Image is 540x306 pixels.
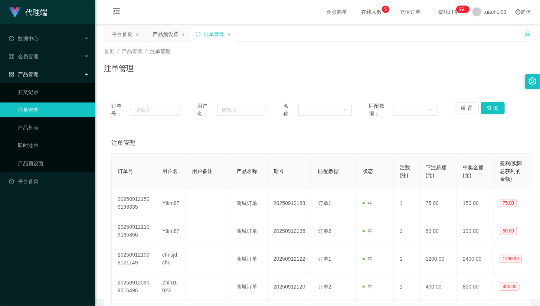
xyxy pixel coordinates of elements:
td: Zhiru1023 [156,273,186,301]
i: 图标: table [9,54,14,59]
td: 202509120909516496 [112,273,156,301]
span: 中 [363,284,373,290]
i: 图标: menu-fold [104,0,129,24]
td: 202509121509198335 [112,189,156,217]
input: 请输入 [131,104,180,116]
span: 在线人数 [357,9,386,14]
span: / [145,48,147,54]
span: 提现订单 [435,9,463,14]
span: 产品管理 [9,71,39,77]
td: 75.00 [420,189,457,217]
span: 匹配数据： [369,102,393,118]
i: 图标: sync [196,32,201,37]
span: 订单2 [318,228,331,234]
a: 即时注单 [18,138,89,153]
span: 数据中心 [9,36,39,42]
span: 注数(注) [400,165,410,178]
span: 充值订单 [396,9,424,14]
td: Ytlim87 [156,189,186,217]
span: 订单号 [118,168,133,174]
p: 5 [384,6,387,13]
td: 商城订单 [230,217,268,245]
input: 请输入 [217,104,266,116]
td: 20250912122 [268,245,312,273]
td: 202509121009121149 [112,245,156,273]
i: 图标: down [343,108,347,113]
td: 2400.00 [457,245,494,273]
td: chrisjdchu [156,245,186,273]
span: 状态 [363,168,373,174]
td: 1200.00 [420,245,457,273]
td: 商城订单 [230,245,268,273]
span: / [117,48,119,54]
td: 800.00 [457,273,494,301]
td: 1 [394,245,420,273]
span: 中 [363,256,373,262]
i: 图标: setting [528,77,537,85]
button: 查 询 [481,102,505,114]
span: 中 [363,200,373,206]
span: 1200.00 [500,255,522,263]
i: 图标: close [227,32,231,37]
span: 75.00 [500,199,517,207]
span: 订单2 [318,284,331,290]
a: 注单管理 [18,102,89,117]
span: 下注总额(元) [426,165,446,178]
span: 订单1 [318,256,331,262]
a: 代理端 [9,9,48,15]
span: 会员管理 [9,53,39,59]
sup: 5 [382,6,389,13]
td: 50.00 [420,217,457,245]
i: 图标: close [181,32,185,37]
a: 产品预设置 [18,156,89,171]
td: 商城订单 [230,273,268,301]
div: 产品预设置 [153,27,179,41]
td: 20250912183 [268,189,312,217]
td: 商城订单 [230,189,268,217]
td: 1 [394,217,420,245]
span: 名称： [283,102,298,118]
a: 图标: dashboard平台首页 [9,174,89,189]
span: 用户名 [162,168,178,174]
div: 平台首页 [112,27,132,41]
button: 重 置 [455,102,479,114]
td: 1 [394,273,420,301]
i: 图标: down [429,108,433,113]
span: 匹配数据 [318,168,339,174]
td: 202509121109165866 [112,217,156,245]
td: 100.00 [457,217,494,245]
i: 图标: check-circle-o [9,36,14,41]
td: 400.00 [420,273,457,301]
td: 20250912120 [268,273,312,301]
h1: 注单管理 [104,63,134,74]
span: 中奖金额(元) [463,165,484,178]
span: 订单1 [318,200,331,206]
i: 图标: unlock [524,30,531,37]
i: 图标: close [135,32,139,37]
span: 用户备注 [192,168,213,174]
td: 1 [394,189,420,217]
span: 50.00 [500,227,517,235]
span: 400.00 [500,283,520,291]
td: Ytlim87 [156,217,186,245]
span: 注单管理 [111,139,135,147]
span: 注单管理 [150,48,171,54]
span: 中 [363,228,373,234]
sup: 1184 [456,6,469,13]
i: 图标: global [516,9,521,14]
div: 注单管理 [204,27,225,41]
span: 首页 [104,48,114,54]
span: 产品名称 [236,168,257,174]
td: 20250912136 [268,217,312,245]
td: 150.00 [457,189,494,217]
span: 期号 [274,168,284,174]
span: 产品管理 [122,48,143,54]
h1: 代理端 [25,0,48,24]
i: 图标: appstore-o [9,72,14,77]
span: 盈利(实际总获利的金额) [500,160,523,182]
a: 产品列表 [18,120,89,135]
span: 用户名： [197,102,217,118]
a: 开奖记录 [18,85,89,100]
img: logo.9652507e.png [9,7,21,18]
span: 订单号： [111,102,131,118]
